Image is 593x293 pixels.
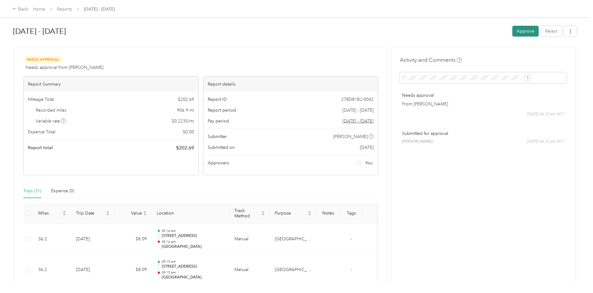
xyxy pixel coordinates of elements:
span: Miles [38,211,61,216]
div: Report details [203,77,378,92]
h1: Sep 1 - 30, 2025 [13,24,508,39]
iframe: Everlance-gr Chat Button Frame [558,258,593,293]
span: caret-down [106,213,110,216]
span: [PERSON_NAME] [333,133,368,140]
td: Alta Southwest [270,224,316,255]
span: Value [120,211,142,216]
p: Submitted for approval [402,130,564,137]
span: Mileage Total [28,96,54,103]
th: Purpose [270,203,316,224]
span: [DATE] - [DATE] [84,6,115,12]
p: 09:15 am [162,260,224,264]
th: Value [115,203,152,224]
th: Tags [340,203,363,224]
span: [PERSON_NAME] [402,139,432,144]
th: Track Method [229,203,270,224]
td: [DATE] [71,224,115,255]
p: 09:15 am [162,270,224,275]
p: [STREET_ADDRESS] [162,264,224,269]
button: Reject [541,26,562,37]
div: Expense (0) [51,188,74,194]
h4: Activity and Comments [400,56,462,64]
span: caret-up [143,210,147,214]
p: [GEOGRAPHIC_DATA] [162,244,224,250]
span: Needs approval from [PERSON_NAME] [25,64,103,71]
span: caret-up [308,210,311,214]
p: [GEOGRAPHIC_DATA] [162,275,224,280]
td: $8.09 [115,255,152,286]
span: $ 202.69 [176,144,194,152]
div: Back [12,6,29,13]
p: [STREET_ADDRESS] [162,233,224,239]
div: Report Summary [24,77,198,92]
td: [DATE] [71,255,115,286]
span: Submitted on [208,144,235,151]
span: [DATE] - [DATE] [342,107,373,113]
span: Pay period [208,118,229,124]
span: caret-up [261,210,265,214]
span: Go to pay period [342,118,373,124]
th: Notes [316,203,340,224]
td: 36.2 [33,224,71,255]
span: Report period [208,107,236,113]
span: $ 0.2235 / mi [172,118,194,124]
p: 09:16 am [162,229,224,233]
span: - [351,267,352,272]
p: From [PERSON_NAME] [402,101,564,107]
th: Location [152,203,229,224]
span: caret-down [308,213,311,216]
span: [DATE] [360,144,373,151]
span: 906.9 mi [177,107,194,113]
span: You [365,160,373,166]
span: Submitter [208,133,227,140]
span: [DATE] 06:23 am MST [527,139,564,144]
span: [DATE] 06:23 am MST [527,112,564,117]
p: 09:16 am [162,240,224,244]
span: Report ID [208,96,227,103]
span: caret-down [261,213,265,216]
span: Expense Total [28,129,55,135]
td: Manual [229,224,270,255]
span: Approvers [208,160,229,166]
span: 278D81B2-0042 [341,96,373,103]
span: Trip Date [76,211,105,216]
span: $ 202.69 [178,96,194,103]
span: caret-down [62,213,66,216]
span: caret-up [106,210,110,214]
span: caret-down [143,213,147,216]
a: Home [33,7,45,12]
span: Recorded miles [36,107,66,113]
span: Report total [28,144,53,151]
td: Manual [229,255,270,286]
td: $8.09 [115,224,152,255]
span: Track Method [234,208,260,219]
div: Trips (31) [23,188,41,194]
td: 36.2 [33,255,71,286]
a: Reports [57,7,72,12]
span: Needs Approval [23,56,62,63]
p: Needs approval [402,92,564,99]
span: caret-up [62,210,66,214]
button: Approve [512,26,539,37]
th: Trip Date [71,203,115,224]
span: Purpose [275,211,306,216]
span: - [351,236,352,242]
span: $ 0.00 [183,129,194,135]
td: Alta Southwest [270,255,316,286]
th: Miles [33,203,71,224]
span: Variable rate [36,118,66,124]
